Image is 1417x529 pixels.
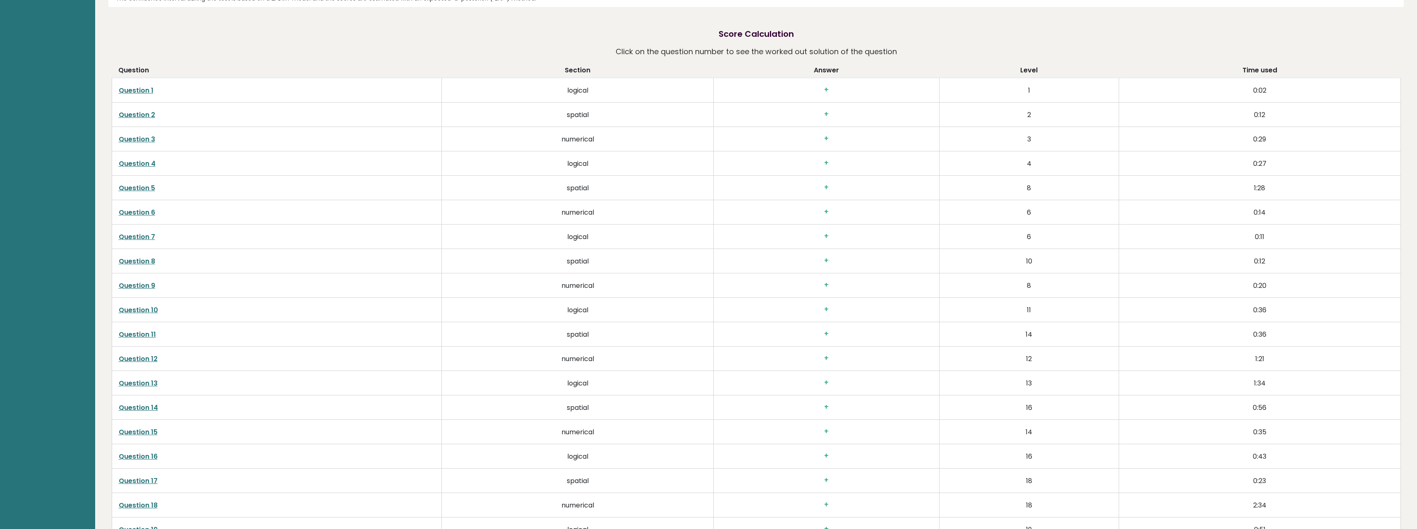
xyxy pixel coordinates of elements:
[720,305,933,314] h3: +
[442,322,714,346] td: spatial
[939,371,1119,395] td: 13
[119,232,155,242] a: Question 7
[720,159,933,168] h3: +
[119,403,158,412] a: Question 14
[442,78,714,102] td: logical
[720,86,933,94] h3: +
[939,273,1119,297] td: 8
[939,224,1119,249] td: 6
[720,183,933,192] h3: +
[119,305,158,315] a: Question 10
[939,78,1119,102] td: 1
[119,256,155,266] a: Question 8
[442,224,714,249] td: logical
[119,110,155,120] a: Question 2
[720,208,933,216] h3: +
[442,395,714,419] td: spatial
[720,134,933,143] h3: +
[1119,468,1400,493] td: 0:23
[1119,322,1400,346] td: 0:36
[442,273,714,297] td: numerical
[119,452,158,461] a: Question 16
[939,322,1119,346] td: 14
[1119,493,1400,517] td: 2:34
[442,200,714,224] td: numerical
[442,493,714,517] td: numerical
[442,249,714,273] td: spatial
[1119,175,1400,200] td: 1:28
[119,183,155,193] a: Question 5
[1119,419,1400,444] td: 0:35
[442,444,714,468] td: logical
[442,419,714,444] td: numerical
[442,346,714,371] td: numerical
[1119,78,1400,102] td: 0:02
[1119,297,1400,322] td: 0:36
[119,500,158,510] a: Question 18
[442,468,714,493] td: spatial
[119,86,153,95] a: Question 1
[939,346,1119,371] td: 12
[1119,395,1400,419] td: 0:56
[939,200,1119,224] td: 6
[1119,249,1400,273] td: 0:12
[119,208,155,217] a: Question 6
[442,127,714,151] td: numerical
[119,427,158,437] a: Question 15
[939,419,1119,444] td: 14
[939,65,1119,78] th: Level
[1119,127,1400,151] td: 0:29
[714,65,940,78] th: Answer
[939,297,1119,322] td: 11
[442,102,714,127] td: spatial
[1119,65,1400,78] th: Time used
[720,330,933,338] h3: +
[442,297,714,322] td: logical
[720,354,933,363] h3: +
[119,281,155,290] a: Question 9
[442,175,714,200] td: spatial
[119,330,156,339] a: Question 11
[1119,151,1400,175] td: 0:27
[1119,346,1400,371] td: 1:21
[939,151,1119,175] td: 4
[720,403,933,412] h3: +
[939,175,1119,200] td: 8
[616,44,897,59] p: Click on the question number to see the worked out solution of the question
[939,249,1119,273] td: 10
[442,371,714,395] td: logical
[720,256,933,265] h3: +
[720,378,933,387] h3: +
[720,232,933,241] h3: +
[719,28,794,40] h2: Score Calculation
[119,134,155,144] a: Question 3
[119,159,156,168] a: Question 4
[939,395,1119,419] td: 16
[442,151,714,175] td: logical
[939,102,1119,127] td: 2
[119,354,158,364] a: Question 12
[1119,224,1400,249] td: 0:11
[119,476,158,486] a: Question 17
[720,110,933,119] h3: +
[720,500,933,509] h3: +
[1119,371,1400,395] td: 1:34
[939,444,1119,468] td: 16
[939,493,1119,517] td: 18
[720,427,933,436] h3: +
[720,281,933,290] h3: +
[720,476,933,485] h3: +
[1119,102,1400,127] td: 0:12
[1119,200,1400,224] td: 0:14
[939,127,1119,151] td: 3
[1119,444,1400,468] td: 0:43
[720,452,933,460] h3: +
[1119,273,1400,297] td: 0:20
[442,65,714,78] th: Section
[112,65,442,78] th: Question
[939,468,1119,493] td: 18
[119,378,158,388] a: Question 13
